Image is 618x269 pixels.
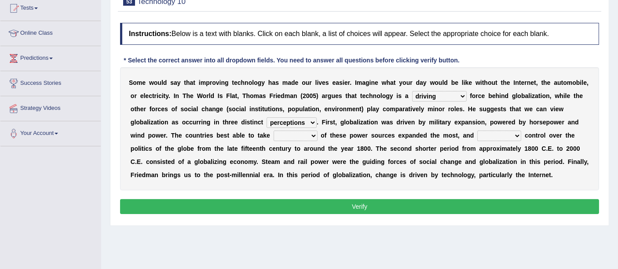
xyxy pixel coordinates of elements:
b: o [131,105,135,113]
b: v [318,79,322,86]
b: t [561,79,563,86]
b: o [312,105,316,113]
b: a [288,79,291,86]
b: a [351,92,355,99]
b: l [244,105,246,113]
b: o [472,92,476,99]
b: t [482,79,484,86]
b: s [219,92,223,99]
b: , [550,92,552,99]
b: i [464,79,465,86]
b: f [470,92,472,99]
b: m [285,92,290,99]
b: w [382,79,387,86]
b: I [355,79,357,86]
b: t [184,79,186,86]
b: e [455,79,458,86]
b: o [249,79,252,86]
b: a [174,79,177,86]
b: e [547,79,551,86]
b: d [416,79,420,86]
b: c [149,92,152,99]
b: u [439,79,442,86]
b: I [174,92,176,99]
b: t [308,105,310,113]
b: t [258,105,260,113]
b: r [134,92,136,99]
b: I [513,79,515,86]
b: T [242,92,246,99]
b: h [543,79,547,86]
b: l [442,79,444,86]
b: e [344,79,348,86]
b: s [279,105,283,113]
b: b [521,92,525,99]
b: d [505,92,509,99]
b: t [501,79,503,86]
b: u [406,79,410,86]
b: o [563,79,567,86]
b: r [410,79,412,86]
b: c [201,105,205,113]
b: r [348,79,350,86]
b: s [170,79,174,86]
b: t [495,79,497,86]
b: e [190,92,194,99]
b: r [337,105,339,113]
b: i [162,92,164,99]
b: r [309,79,311,86]
b: l [143,92,145,99]
b: f [175,105,177,113]
b: , [283,105,285,113]
b: y [390,92,393,99]
b: e [482,92,485,99]
b: o [272,105,276,113]
b: s [165,105,168,113]
b: l [230,92,232,99]
b: , [319,105,321,113]
b: y [165,92,168,99]
b: i [199,79,201,86]
b: n [212,105,216,113]
b: a [336,79,339,86]
b: , [536,79,538,86]
b: a [193,105,197,113]
b: l [196,105,198,113]
b: i [270,105,272,113]
b: t [268,105,270,113]
b: a [362,79,366,86]
b: a [305,105,308,113]
b: o [377,92,380,99]
b: s [275,79,279,86]
b: i [541,92,542,99]
b: i [480,79,482,86]
b: t [193,79,195,86]
b: m [201,79,206,86]
b: e [234,79,238,86]
b: w [475,79,480,86]
b: 2 [303,92,306,99]
b: h [576,92,580,99]
b: b [576,79,580,86]
b: e [335,92,339,99]
b: o [151,105,155,113]
b: o [542,92,546,99]
b: w [149,79,154,86]
b: a [208,105,212,113]
b: p [295,105,299,113]
b: o [402,79,406,86]
b: t [541,79,544,86]
b: i [239,105,241,113]
b: F [270,92,274,99]
b: l [516,92,518,99]
b: ( [300,92,303,99]
b: c [478,92,482,99]
b: e [277,92,281,99]
b: a [535,92,538,99]
b: a [525,92,529,99]
b: i [499,92,501,99]
b: i [249,105,251,113]
b: a [190,79,194,86]
b: s [339,79,343,86]
b: d [281,92,285,99]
